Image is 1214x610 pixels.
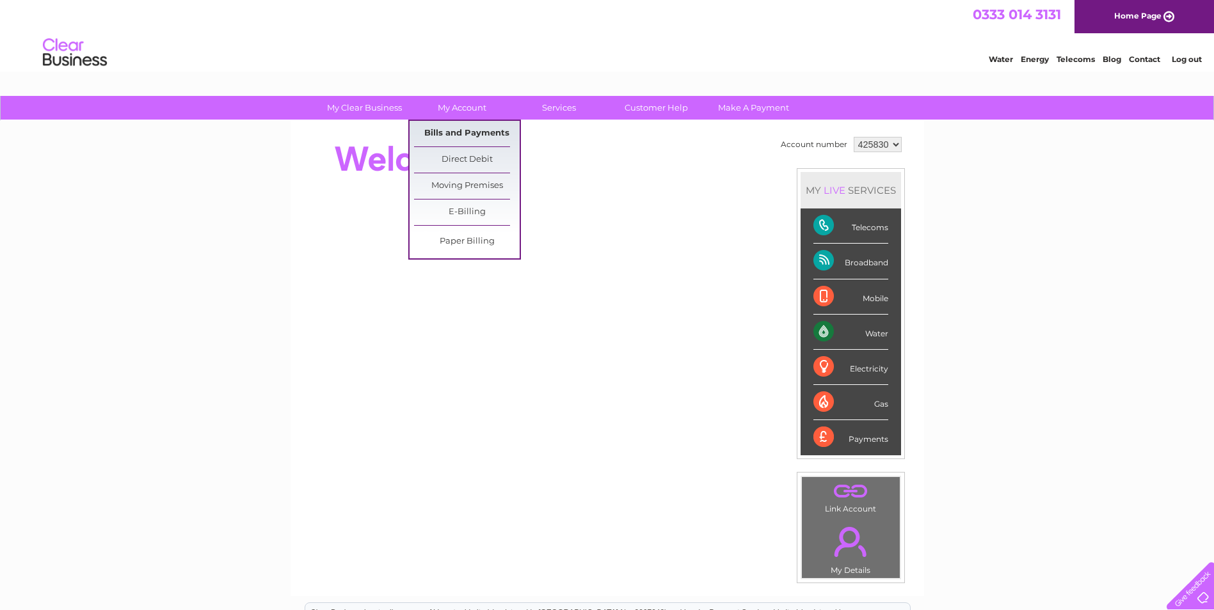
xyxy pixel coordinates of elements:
[813,315,888,350] div: Water
[414,173,520,199] a: Moving Premises
[305,7,910,62] div: Clear Business is a trading name of Verastar Limited (registered in [GEOGRAPHIC_DATA] No. 3667643...
[989,54,1013,64] a: Water
[805,519,897,564] a: .
[1021,54,1049,64] a: Energy
[778,134,851,155] td: Account number
[603,96,709,120] a: Customer Help
[801,476,900,517] td: Link Account
[414,147,520,173] a: Direct Debit
[1129,54,1160,64] a: Contact
[805,480,897,503] a: .
[973,6,1061,22] a: 0333 014 3131
[821,184,848,196] div: LIVE
[701,96,806,120] a: Make A Payment
[414,229,520,254] a: Paper Billing
[813,385,888,420] div: Gas
[813,208,888,244] div: Telecoms
[813,279,888,315] div: Mobile
[414,199,520,225] a: E-Billing
[1103,54,1121,64] a: Blog
[801,172,901,208] div: MY SERVICES
[801,516,900,579] td: My Details
[1057,54,1095,64] a: Telecoms
[42,33,108,72] img: logo.png
[506,96,612,120] a: Services
[409,96,515,120] a: My Account
[813,350,888,385] div: Electricity
[813,244,888,279] div: Broadband
[414,121,520,146] a: Bills and Payments
[312,96,417,120] a: My Clear Business
[813,420,888,455] div: Payments
[1172,54,1202,64] a: Log out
